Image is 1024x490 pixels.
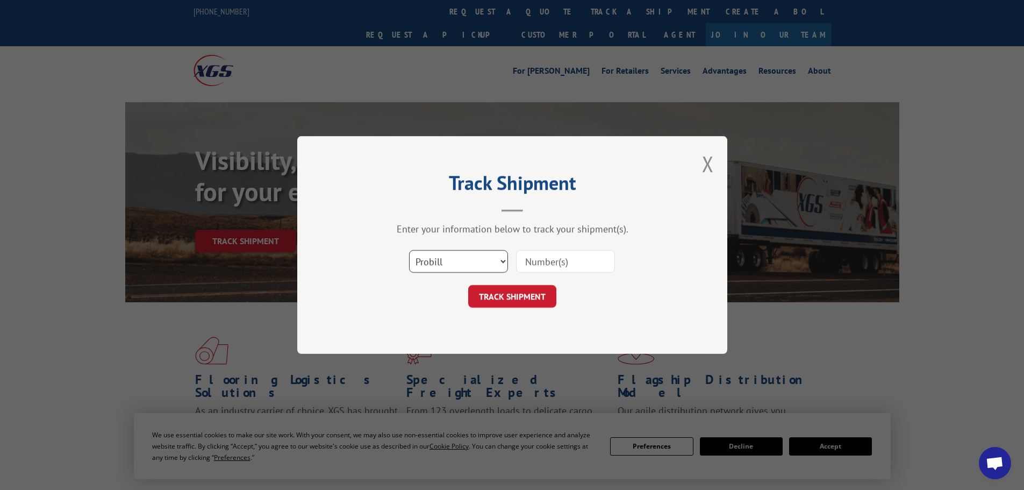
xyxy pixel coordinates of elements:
[351,223,674,235] div: Enter your information below to track your shipment(s).
[979,447,1011,479] a: Open chat
[351,175,674,196] h2: Track Shipment
[516,250,615,273] input: Number(s)
[702,150,714,178] button: Close modal
[468,285,556,308] button: TRACK SHIPMENT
